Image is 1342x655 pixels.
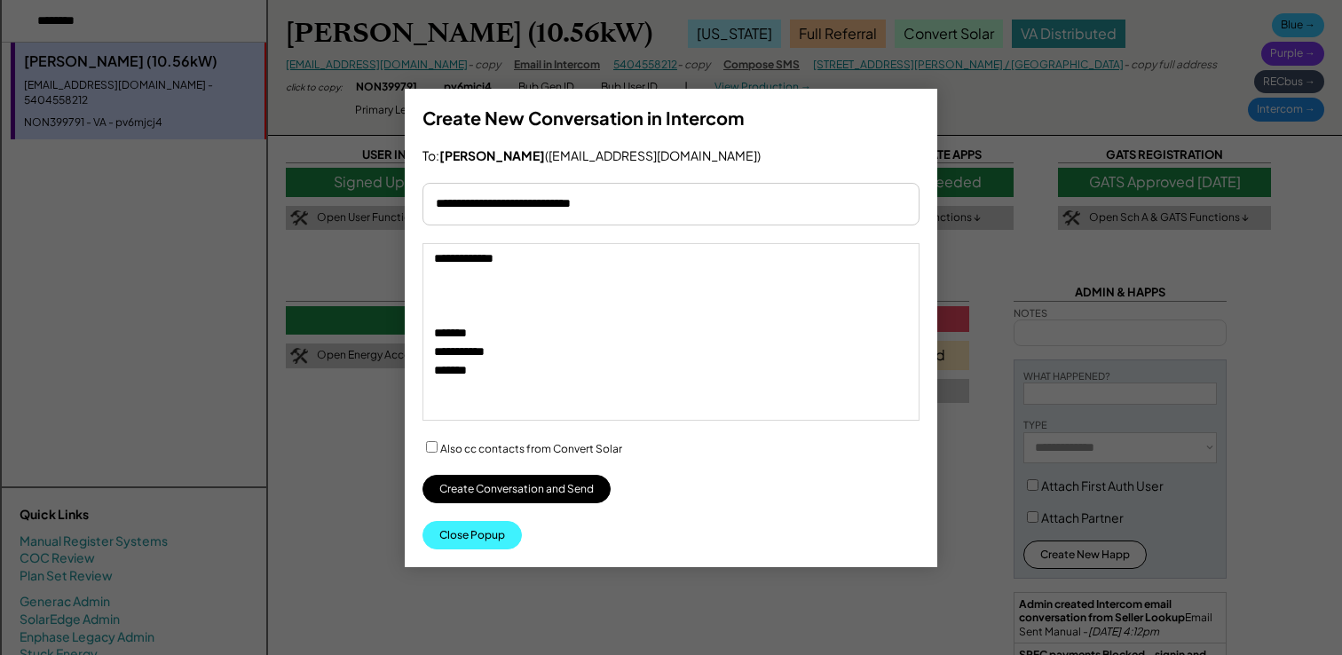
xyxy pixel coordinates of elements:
label: Also cc contacts from Convert Solar [440,442,622,455]
strong: [PERSON_NAME] [439,147,545,163]
div: To: ([EMAIL_ADDRESS][DOMAIN_NAME]) [422,147,761,165]
button: Create Conversation and Send [422,475,611,503]
button: Close Popup [422,521,522,549]
h3: Create New Conversation in Intercom [422,107,744,130]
